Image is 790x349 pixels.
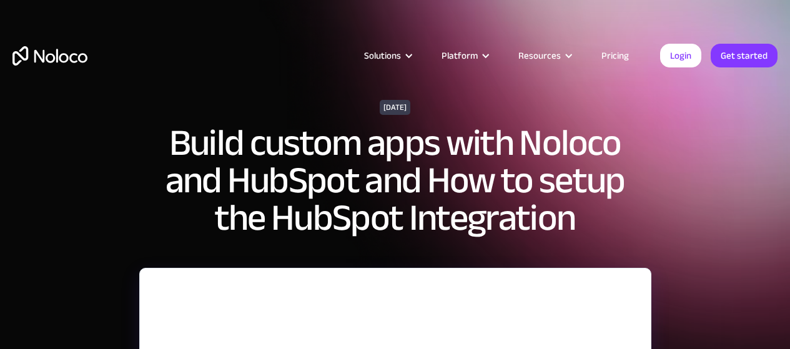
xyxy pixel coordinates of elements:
a: Login [660,44,701,67]
div: Solutions [348,47,426,64]
div: Resources [503,47,586,64]
div: Platform [426,47,503,64]
div: Solutions [364,47,401,64]
div: Resources [518,47,561,64]
a: home [12,46,87,66]
a: Get started [711,44,778,67]
div: Platform [442,47,478,64]
h1: Build custom apps with Noloco and HubSpot and How to setup the HubSpot Integration [146,124,645,237]
a: Pricing [586,47,644,64]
